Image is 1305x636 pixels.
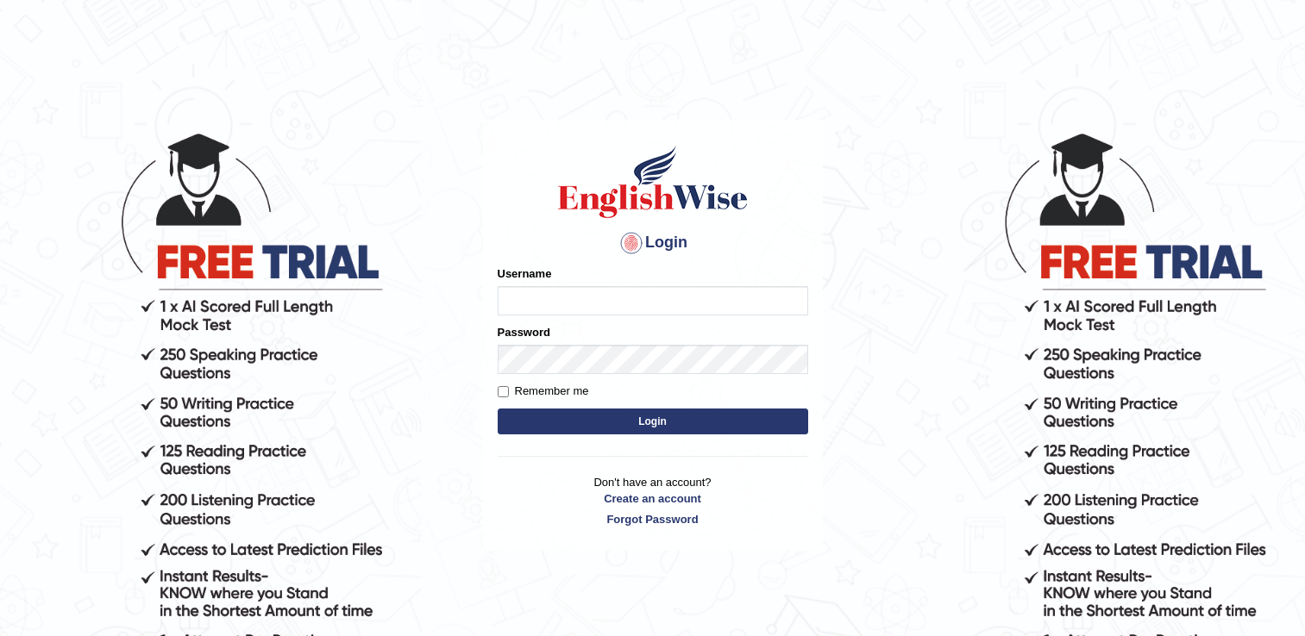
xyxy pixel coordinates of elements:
label: Username [498,265,552,282]
button: Login [498,408,808,434]
a: Forgot Password [498,511,808,527]
a: Create an account [498,490,808,507]
label: Password [498,324,550,340]
input: Remember me [498,386,509,397]
label: Remember me [498,383,589,400]
img: Logo of English Wise sign in for intelligent practice with AI [555,143,751,221]
h4: Login [498,229,808,257]
p: Don't have an account? [498,474,808,527]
